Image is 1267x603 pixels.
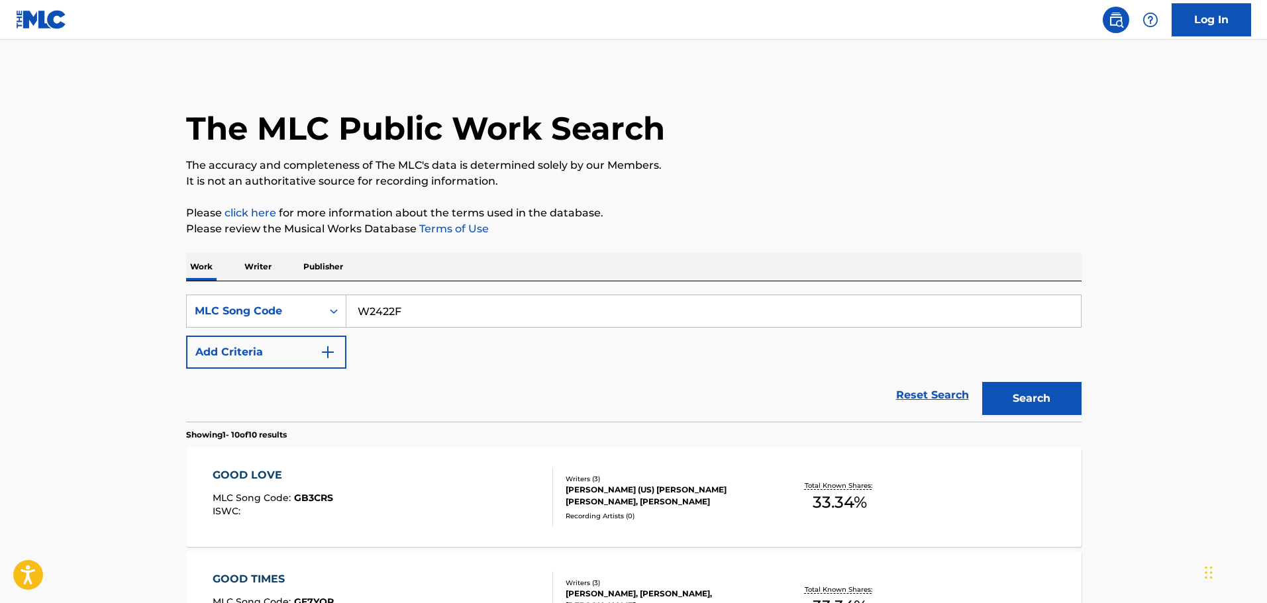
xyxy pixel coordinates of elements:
[566,474,766,484] div: Writers ( 3 )
[186,158,1082,173] p: The accuracy and completeness of The MLC's data is determined solely by our Members.
[213,571,334,587] div: GOOD TIMES
[186,253,217,281] p: Work
[186,295,1082,422] form: Search Form
[186,447,1082,547] a: GOOD LOVEMLC Song Code:GB3CRSISWC:Writers (3)[PERSON_NAME] (US) [PERSON_NAME] [PERSON_NAME], [PER...
[805,481,876,490] p: Total Known Shares:
[566,578,766,588] div: Writers ( 3 )
[1201,539,1267,603] iframe: Chat Widget
[186,173,1082,189] p: It is not an authoritative source for recording information.
[1108,12,1124,28] img: search
[195,303,314,319] div: MLC Song Code
[186,429,287,441] p: Showing 1 - 10 of 10 results
[186,221,1082,237] p: Please review the Musical Works Database
[1142,12,1158,28] img: help
[240,253,276,281] p: Writer
[225,207,276,219] a: click here
[320,344,336,360] img: 9d2ae6d4665cec9f34b9.svg
[889,381,976,410] a: Reset Search
[805,584,876,594] p: Total Known Shares:
[1137,7,1164,33] div: Help
[566,484,766,508] div: [PERSON_NAME] (US) [PERSON_NAME] [PERSON_NAME], [PERSON_NAME]
[294,492,333,504] span: GB3CRS
[213,505,244,517] span: ISWC :
[982,382,1082,415] button: Search
[213,492,294,504] span: MLC Song Code :
[186,336,346,369] button: Add Criteria
[186,109,665,148] h1: The MLC Public Work Search
[813,490,867,514] span: 33.34 %
[1172,3,1251,36] a: Log In
[566,511,766,521] div: Recording Artists ( 0 )
[16,10,67,29] img: MLC Logo
[213,467,333,483] div: GOOD LOVE
[1103,7,1129,33] a: Public Search
[417,222,489,235] a: Terms of Use
[1205,553,1213,592] div: Drag
[299,253,347,281] p: Publisher
[186,205,1082,221] p: Please for more information about the terms used in the database.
